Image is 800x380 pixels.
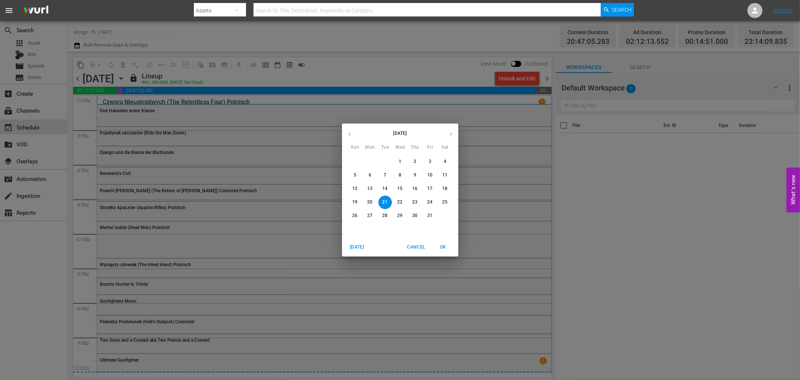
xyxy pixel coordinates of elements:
span: Cancel [407,243,425,251]
p: 24 [427,199,432,205]
button: 14 [378,182,392,196]
button: 7 [378,169,392,182]
button: 9 [408,169,422,182]
p: 2 [414,158,416,165]
p: 21 [382,199,387,205]
button: 1 [393,155,407,169]
span: Mon [363,144,377,151]
p: 16 [412,185,417,192]
button: 25 [438,196,452,209]
button: 3 [423,155,437,169]
button: 18 [438,182,452,196]
p: 17 [427,185,432,192]
img: ans4CAIJ8jUAAAAAAAAAAAAAAAAAAAAAAAAgQb4GAAAAAAAAAAAAAAAAAAAAAAAAJMjXAAAAAAAAAAAAAAAAAAAAAAAAgAT5G... [18,2,54,20]
p: 10 [427,172,432,178]
p: 13 [367,185,372,192]
span: Search [612,3,632,17]
button: 29 [393,209,407,223]
p: 7 [384,172,386,178]
button: 2 [408,155,422,169]
p: 31 [427,213,432,219]
button: 8 [393,169,407,182]
p: [DATE] [357,130,444,137]
p: 8 [399,172,401,178]
span: Thu [408,144,422,151]
span: Tue [378,144,392,151]
button: 22 [393,196,407,209]
p: 23 [412,199,417,205]
span: OK [434,243,452,251]
button: 31 [423,209,437,223]
button: OK [431,241,455,253]
button: 28 [378,209,392,223]
p: 22 [397,199,402,205]
span: Sun [348,144,362,151]
a: Sign Out [773,8,793,14]
button: 10 [423,169,437,182]
p: 26 [352,213,357,219]
button: 6 [363,169,377,182]
p: 9 [414,172,416,178]
button: Open Feedback Widget [786,168,800,213]
button: 5 [348,169,362,182]
button: 13 [363,182,377,196]
p: 15 [397,185,402,192]
p: 18 [442,185,447,192]
button: 21 [378,196,392,209]
button: 20 [363,196,377,209]
span: menu [5,6,14,15]
button: 27 [363,209,377,223]
p: 11 [442,172,447,178]
p: 5 [354,172,356,178]
button: 16 [408,182,422,196]
button: 26 [348,209,362,223]
button: 11 [438,169,452,182]
p: 6 [369,172,371,178]
button: [DATE] [345,241,369,253]
p: 4 [444,158,446,165]
button: 23 [408,196,422,209]
button: 17 [423,182,437,196]
p: 29 [397,213,402,219]
button: 4 [438,155,452,169]
button: Cancel [404,241,428,253]
button: 15 [393,182,407,196]
p: 14 [382,185,387,192]
button: 12 [348,182,362,196]
p: 1 [399,158,401,165]
p: 20 [367,199,372,205]
p: 25 [442,199,447,205]
button: 24 [423,196,437,209]
button: 30 [408,209,422,223]
span: [DATE] [348,243,366,251]
button: 19 [348,196,362,209]
span: Wed [393,144,407,151]
p: 12 [352,185,357,192]
span: Sat [438,144,452,151]
p: 3 [429,158,431,165]
p: 30 [412,213,417,219]
p: 19 [352,199,357,205]
span: Fri [423,144,437,151]
p: 28 [382,213,387,219]
p: 27 [367,213,372,219]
